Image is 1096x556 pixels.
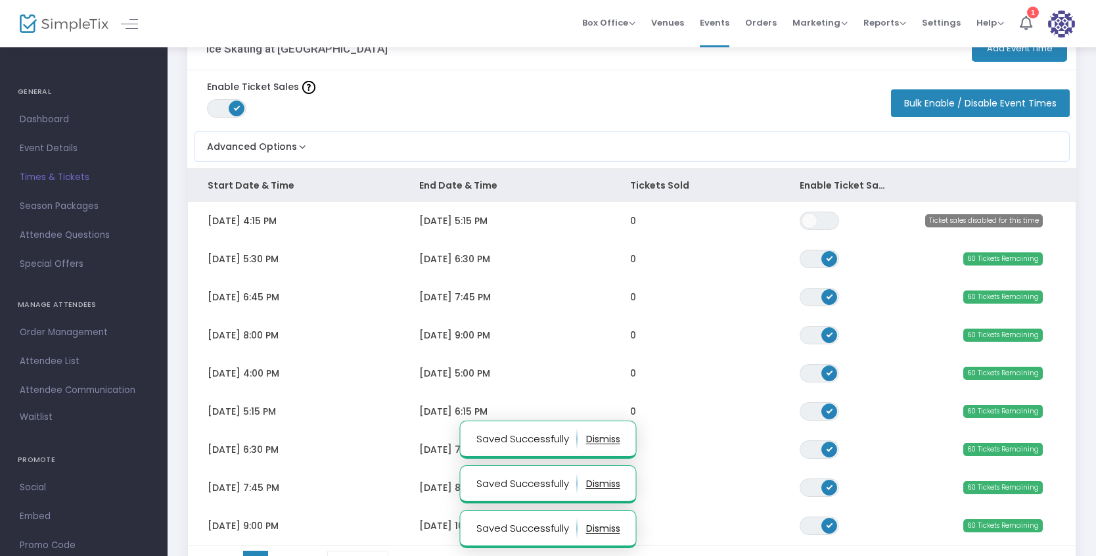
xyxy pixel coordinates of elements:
[630,290,636,304] span: 0
[972,35,1067,62] button: Add Event Time
[206,42,388,55] h3: Ice Skating at [GEOGRAPHIC_DATA]
[700,6,729,39] span: Events
[586,518,620,539] button: dismiss
[586,473,620,494] button: dismiss
[826,407,833,413] span: ON
[18,447,150,473] h4: PROMOTE
[651,6,684,39] span: Venues
[20,169,148,186] span: Times & Tickets
[20,256,148,273] span: Special Offers
[419,252,490,266] span: [DATE] 6:30 PM
[826,445,833,452] span: ON
[208,214,277,227] span: [DATE] 4:15 PM
[208,329,279,342] span: [DATE] 8:00 PM
[419,481,491,494] span: [DATE] 8:45 PM
[20,537,148,554] span: Promo Code
[826,292,833,299] span: ON
[208,443,279,456] span: [DATE] 6:30 PM
[18,292,150,318] h4: MANAGE ATTENDEES
[792,16,848,29] span: Marketing
[20,324,148,341] span: Order Management
[419,519,493,532] span: [DATE] 10:00 PM
[302,81,315,94] img: question-mark
[826,521,833,528] span: ON
[20,353,148,370] span: Attendee List
[208,519,279,532] span: [DATE] 9:00 PM
[963,367,1043,380] span: 60 Tickets Remaining
[826,369,833,375] span: ON
[20,382,148,399] span: Attendee Communication
[863,16,906,29] span: Reports
[476,429,578,450] p: Saved Successfully
[630,329,636,342] span: 0
[208,405,276,418] span: [DATE] 5:15 PM
[207,80,315,94] label: Enable Ticket Sales
[419,367,490,380] span: [DATE] 5:00 PM
[234,104,240,111] span: ON
[976,16,1004,29] span: Help
[963,519,1043,532] span: 60 Tickets Remaining
[963,481,1043,494] span: 60 Tickets Remaining
[208,367,279,380] span: [DATE] 4:00 PM
[630,252,636,266] span: 0
[18,79,150,105] h4: GENERAL
[419,290,491,304] span: [DATE] 7:45 PM
[963,405,1043,418] span: 60 Tickets Remaining
[1027,7,1039,18] div: 1
[194,132,309,154] button: Advanced Options
[963,290,1043,304] span: 60 Tickets Remaining
[476,518,578,539] p: Saved Successfully
[925,214,1043,227] span: Ticket sales disabled for this time
[963,252,1043,266] span: 60 Tickets Remaining
[826,254,833,261] span: ON
[586,429,620,450] button: dismiss
[20,227,148,244] span: Attendee Questions
[891,89,1070,117] button: Bulk Enable / Disable Event Times
[400,169,611,202] th: End Date & Time
[610,169,779,202] th: Tickets Sold
[20,111,148,128] span: Dashboard
[20,411,53,424] span: Waitlist
[630,214,636,227] span: 0
[963,329,1043,342] span: 60 Tickets Remaining
[20,479,148,496] span: Social
[208,252,279,266] span: [DATE] 5:30 PM
[582,16,635,29] span: Box Office
[419,405,488,418] span: [DATE] 6:15 PM
[476,473,578,494] p: Saved Successfully
[745,6,777,39] span: Orders
[20,508,148,525] span: Embed
[20,198,148,215] span: Season Packages
[208,481,279,494] span: [DATE] 7:45 PM
[826,331,833,337] span: ON
[419,214,488,227] span: [DATE] 5:15 PM
[826,483,833,490] span: ON
[630,405,636,418] span: 0
[188,169,400,202] th: Start Date & Time
[780,169,907,202] th: Enable Ticket Sales
[922,6,961,39] span: Settings
[208,290,279,304] span: [DATE] 6:45 PM
[419,329,490,342] span: [DATE] 9:00 PM
[963,443,1043,456] span: 60 Tickets Remaining
[419,443,490,456] span: [DATE] 7:30 PM
[630,367,636,380] span: 0
[20,140,148,157] span: Event Details
[188,169,1076,545] div: Data table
